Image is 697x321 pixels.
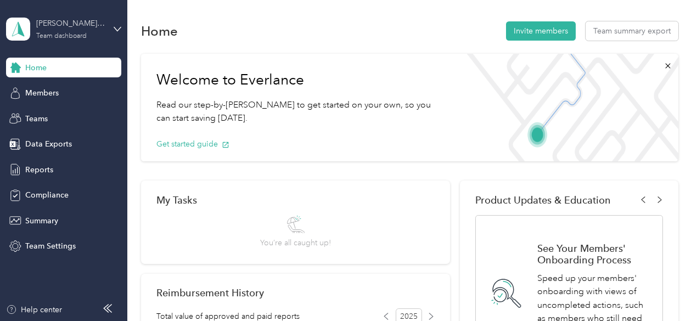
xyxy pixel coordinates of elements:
[586,21,678,41] button: Team summary export
[636,260,697,321] iframe: Everlance-gr Chat Button Frame
[36,33,87,40] div: Team dashboard
[25,87,59,99] span: Members
[156,287,264,299] h2: Reimbursement History
[458,54,678,161] img: Welcome to everlance
[25,215,58,227] span: Summary
[506,21,576,41] button: Invite members
[156,71,443,89] h1: Welcome to Everlance
[25,240,76,252] span: Team Settings
[537,243,651,266] h1: See Your Members' Onboarding Process
[475,194,611,206] span: Product Updates & Education
[260,237,331,249] span: You’re all caught up!
[25,113,48,125] span: Teams
[141,25,178,37] h1: Home
[156,138,229,150] button: Get started guide
[25,164,53,176] span: Reports
[25,189,69,201] span: Compliance
[156,194,435,206] div: My Tasks
[36,18,105,29] div: [PERSON_NAME] team
[25,138,72,150] span: Data Exports
[156,98,443,125] p: Read our step-by-[PERSON_NAME] to get started on your own, so you can start saving [DATE].
[25,62,47,74] span: Home
[6,304,62,316] button: Help center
